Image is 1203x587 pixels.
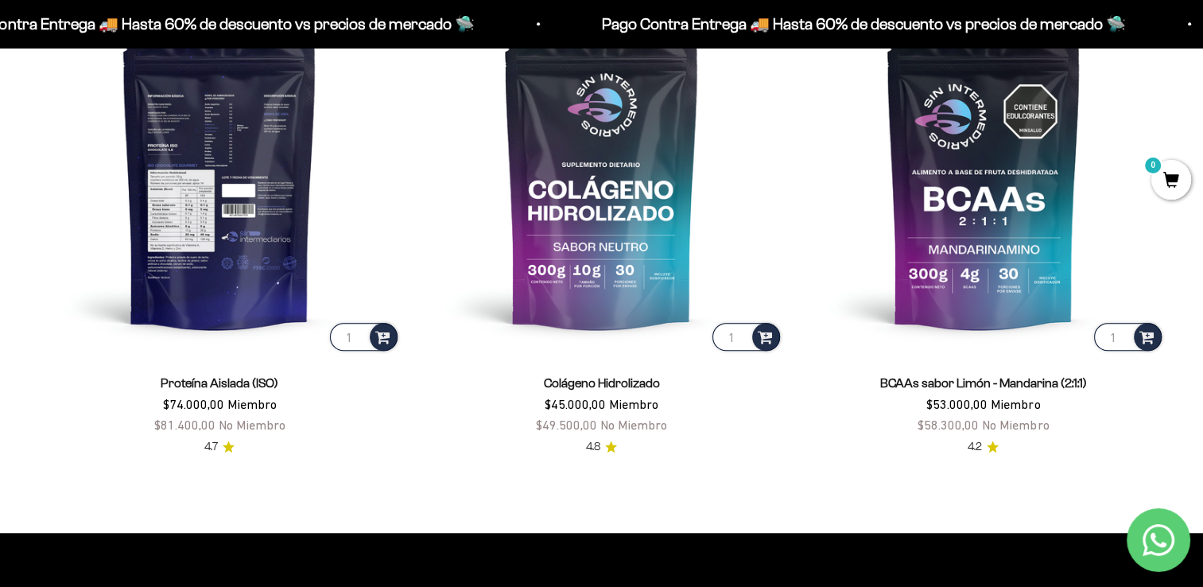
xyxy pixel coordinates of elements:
[609,397,658,411] span: Miembro
[586,438,600,456] span: 4.8
[926,397,988,411] span: $53.000,00
[982,418,1049,432] span: No Miembro
[204,438,235,456] a: 4.74.7 de 5.0 estrellas
[968,438,999,456] a: 4.24.2 de 5.0 estrellas
[918,418,979,432] span: $58.300,00
[204,438,218,456] span: 4.7
[154,418,215,432] span: $81.400,00
[991,397,1040,411] span: Miembro
[161,376,278,390] a: Proteína Aislada (ISO)
[219,418,285,432] span: No Miembro
[536,418,597,432] span: $49.500,00
[1143,156,1162,175] mark: 0
[600,11,1123,37] p: Pago Contra Entrega 🚚 Hasta 60% de descuento vs precios de mercado 🛸
[586,438,617,456] a: 4.84.8 de 5.0 estrellas
[1151,173,1191,190] a: 0
[545,397,606,411] span: $45.000,00
[163,397,224,411] span: $74.000,00
[968,438,982,456] span: 4.2
[600,418,667,432] span: No Miembro
[880,376,1087,390] a: BCAAs sabor Limón - Mandarina (2:1:1)
[543,376,659,390] a: Colágeno Hidrolizado
[227,397,277,411] span: Miembro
